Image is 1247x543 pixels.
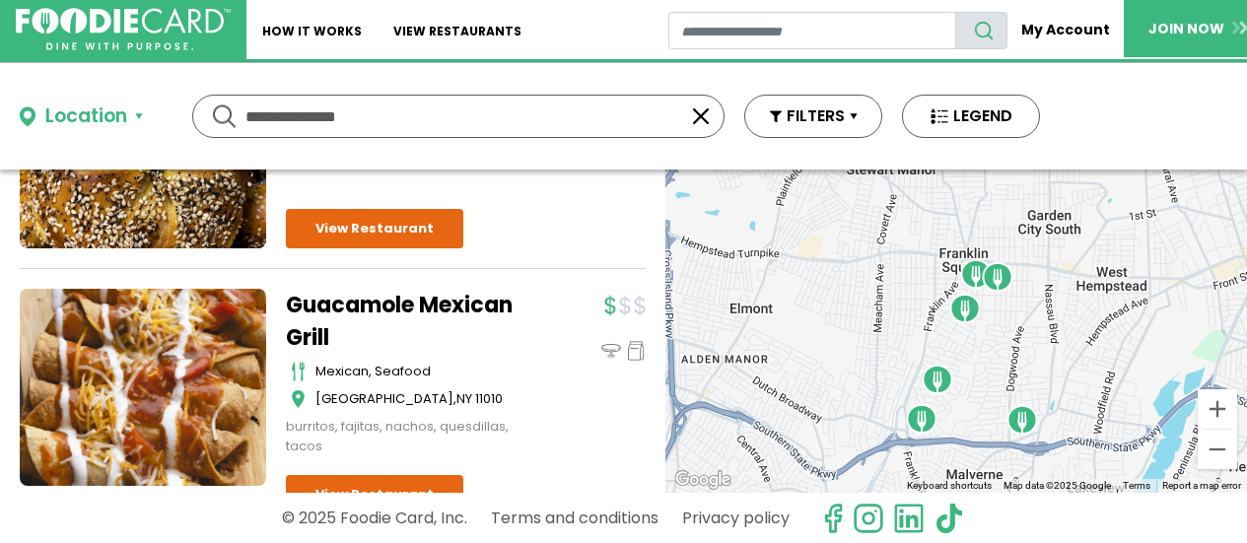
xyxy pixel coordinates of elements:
[20,102,143,131] button: Location
[668,12,955,49] input: restaurant search
[670,467,735,493] a: Open this area in Google Maps (opens a new window)
[1007,12,1124,48] a: My Account
[1198,430,1237,469] button: Zoom out
[1198,389,1237,429] button: Zoom in
[45,102,127,131] div: Location
[315,389,453,408] span: [GEOGRAPHIC_DATA]
[907,479,992,493] button: Keyboard shortcuts
[286,209,463,248] a: View Restaurant
[315,389,532,409] div: ,
[906,403,937,435] div: Prince Umberto's
[601,341,621,361] img: dinein_icon.svg
[744,95,882,138] button: FILTERS
[934,503,965,534] img: tiktok.svg
[922,364,953,395] div: 529 Bagels
[1162,480,1241,491] a: Report a map error
[315,362,532,381] div: mexican, seafood
[282,501,467,535] p: © 2025 Foodie Card, Inc.
[286,475,463,514] a: View Restaurant
[291,389,306,409] img: map_icon.svg
[475,389,503,408] span: 11010
[817,503,849,534] svg: check us out on facebook
[902,95,1040,138] button: LEGEND
[286,289,532,354] a: Guacamole Mexican Grill
[955,12,1007,49] button: search
[626,341,646,361] img: pickup_icon.svg
[1006,404,1038,436] div: SoBol - Franklin Square
[491,501,658,535] a: Terms and conditions
[682,501,790,535] a: Privacy policy
[1123,480,1150,491] a: Terms
[286,417,532,455] div: burritos, fajitas, nachos, quesdillas, tacos
[16,8,231,51] img: FoodieCard; Eat, Drink, Save, Donate
[291,362,306,381] img: cutlery_icon.svg
[670,467,735,493] img: Google
[960,258,992,290] div: The Sweet Life Bake Shop
[982,261,1013,293] div: Guacamole Mexican Grill
[893,503,925,534] img: linkedin.svg
[949,293,981,324] div: Little Enrico’s Pizzeria
[456,389,472,408] span: NY
[1004,480,1111,491] span: Map data ©2025 Google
